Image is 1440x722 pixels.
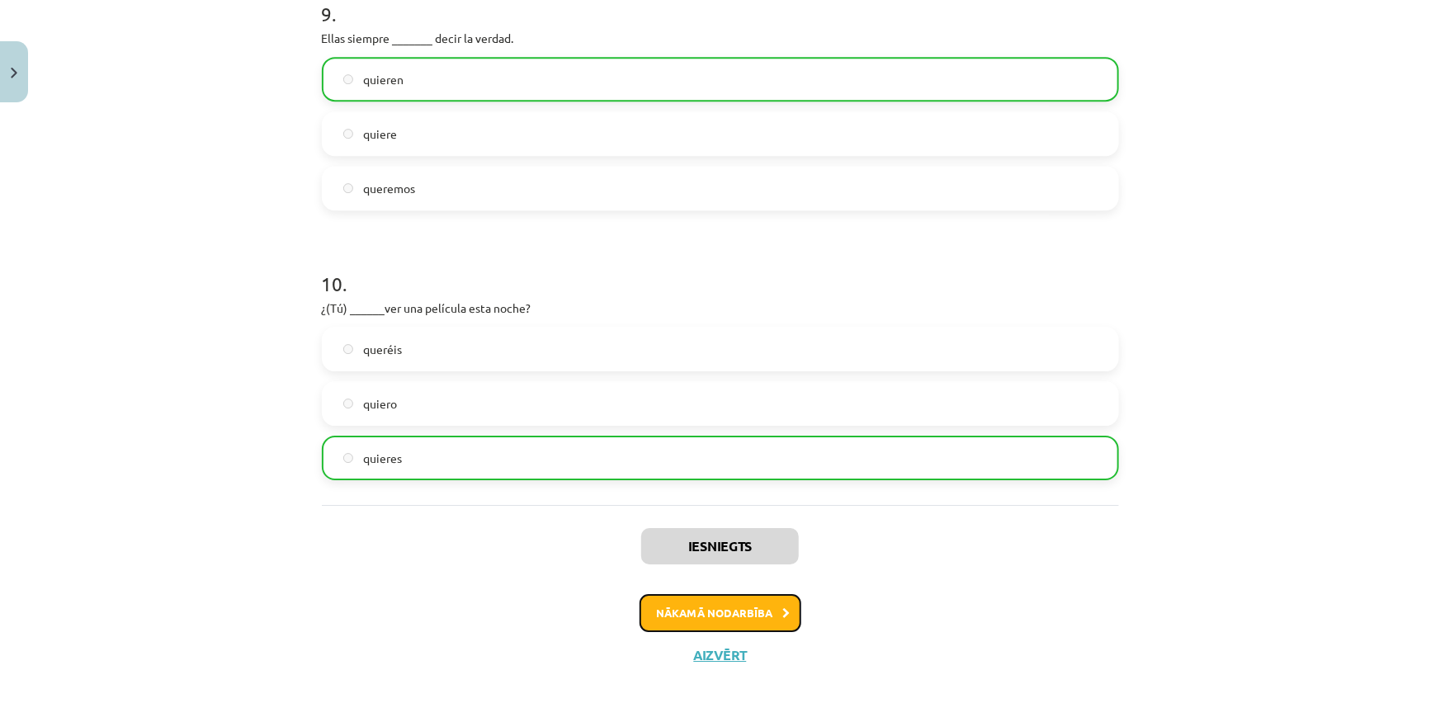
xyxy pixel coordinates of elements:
p: Ellas siempre _______ decir la verdad. [322,30,1119,47]
button: Iesniegts [641,528,799,564]
input: queremos [343,183,354,194]
input: queréis [343,344,354,355]
span: quieren [363,71,404,88]
button: Nākamā nodarbība [640,594,801,632]
button: Aizvērt [689,647,752,663]
span: quiero [363,395,397,413]
img: icon-close-lesson-0947bae3869378f0d4975bcd49f059093ad1ed9edebbc8119c70593378902aed.svg [11,68,17,78]
input: quiere [343,129,354,139]
span: quieres [363,450,402,467]
h1: 10 . [322,243,1119,295]
input: quiero [343,399,354,409]
input: quieren [343,74,354,85]
span: queremos [363,180,415,197]
span: quiere [363,125,397,143]
p: ¿(Tú) ______ver una película esta noche? [322,300,1119,317]
input: quieres [343,453,354,464]
span: queréis [363,341,402,358]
